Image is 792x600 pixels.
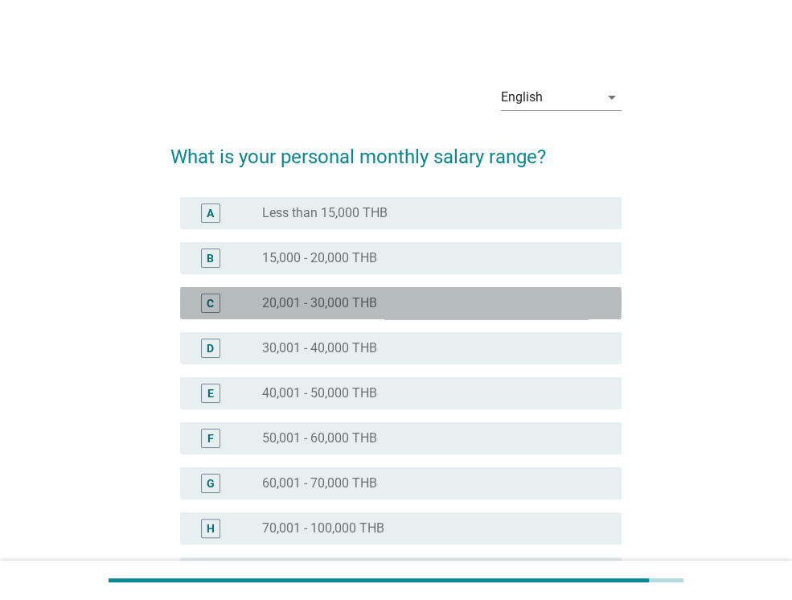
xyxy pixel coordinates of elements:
label: 20,001 - 30,000 THB [262,295,377,311]
i: arrow_drop_down [602,88,622,107]
div: E [207,384,214,401]
div: G [207,475,215,491]
div: F [207,429,214,446]
label: 30,001 - 40,000 THB [262,340,377,356]
label: 15,000 - 20,000 THB [262,250,377,266]
label: 60,001 - 70,000 THB [262,475,377,491]
div: C [207,294,214,311]
div: D [207,339,214,356]
h2: What is your personal monthly salary range? [170,126,622,171]
label: 50,001 - 60,000 THB [262,430,377,446]
div: B [207,249,214,266]
div: A [207,204,214,221]
label: Less than 15,000 THB [262,205,388,221]
label: 70,001 - 100,000 THB [262,520,384,536]
div: English [501,90,543,105]
label: 40,001 - 50,000 THB [262,385,377,401]
div: H [207,520,215,536]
